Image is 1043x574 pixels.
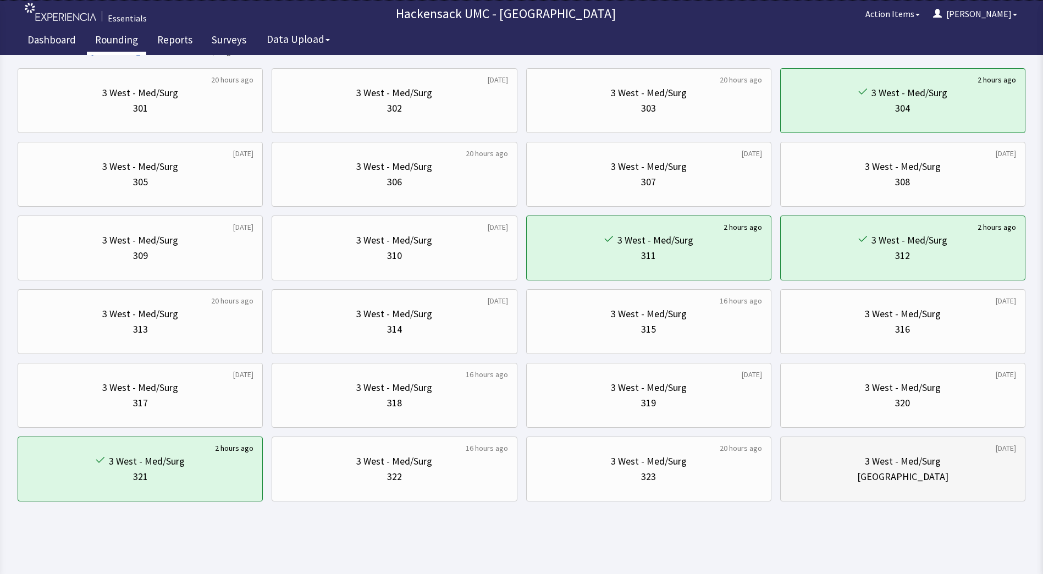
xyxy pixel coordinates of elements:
div: 305 [133,174,148,190]
div: 3 West - Med/Surg [611,159,687,174]
div: [DATE] [742,369,762,380]
div: 303 [641,101,656,116]
div: 2 hours ago [724,222,762,233]
div: 3 West - Med/Surg [617,233,693,248]
div: 3 West - Med/Surg [865,380,941,395]
a: Dashboard [19,27,84,55]
div: [DATE] [488,74,508,85]
div: [DATE] [233,148,253,159]
div: 16 hours ago [466,369,508,380]
div: 3 West - Med/Surg [102,233,178,248]
button: Action Items [859,3,926,25]
div: 3 West - Med/Surg [109,454,185,469]
div: 306 [387,174,402,190]
div: 308 [895,174,910,190]
a: Rounding [87,27,146,55]
div: 16 hours ago [466,443,508,454]
div: 3 West - Med/Surg [871,233,947,248]
div: 20 hours ago [211,74,253,85]
div: 3 West - Med/Surg [102,85,178,101]
div: 323 [641,469,656,484]
div: Essentials [108,12,147,25]
div: 20 hours ago [466,148,508,159]
div: 3 West - Med/Surg [356,233,432,248]
div: 2 hours ago [215,443,253,454]
div: 301 [133,101,148,116]
div: [DATE] [996,369,1016,380]
div: 304 [895,101,910,116]
div: 20 hours ago [720,443,762,454]
div: 313 [133,322,148,337]
div: 3 West - Med/Surg [611,306,687,322]
img: experiencia_logo.png [25,3,96,21]
div: 20 hours ago [720,74,762,85]
div: 3 West - Med/Surg [611,454,687,469]
div: 314 [387,322,402,337]
div: [DATE] [488,295,508,306]
div: 3 West - Med/Surg [102,306,178,322]
p: Hackensack UMC - [GEOGRAPHIC_DATA] [152,5,859,23]
a: Reports [149,27,201,55]
div: 316 [895,322,910,337]
div: 3 West - Med/Surg [865,159,941,174]
div: 2 hours ago [978,74,1016,85]
div: 16 hours ago [720,295,762,306]
div: 307 [641,174,656,190]
div: 310 [387,248,402,263]
div: [DATE] [488,222,508,233]
div: 2 hours ago [978,222,1016,233]
div: 319 [641,395,656,411]
div: 3 West - Med/Surg [356,85,432,101]
div: 322 [387,469,402,484]
div: [DATE] [233,369,253,380]
div: 3 West - Med/Surg [611,85,687,101]
div: 309 [133,248,148,263]
div: 3 West - Med/Surg [102,380,178,395]
div: 312 [895,248,910,263]
div: 3 West - Med/Surg [356,454,432,469]
div: 315 [641,322,656,337]
button: Data Upload [260,29,336,49]
div: 317 [133,395,148,411]
div: 3 West - Med/Surg [356,306,432,322]
button: [PERSON_NAME] [926,3,1024,25]
div: 311 [641,248,656,263]
div: 3 West - Med/Surg [611,380,687,395]
div: 321 [133,469,148,484]
div: 3 West - Med/Surg [102,159,178,174]
div: 3 West - Med/Surg [865,454,941,469]
div: 320 [895,395,910,411]
div: [DATE] [233,222,253,233]
div: 318 [387,395,402,411]
div: 20 hours ago [211,295,253,306]
div: [DATE] [742,148,762,159]
div: 3 West - Med/Surg [356,159,432,174]
div: [GEOGRAPHIC_DATA] [857,469,948,484]
div: [DATE] [996,295,1016,306]
div: [DATE] [996,148,1016,159]
div: 3 West - Med/Surg [865,306,941,322]
a: Surveys [203,27,255,55]
div: [DATE] [996,443,1016,454]
div: 3 West - Med/Surg [356,380,432,395]
div: 302 [387,101,402,116]
div: 3 West - Med/Surg [871,85,947,101]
